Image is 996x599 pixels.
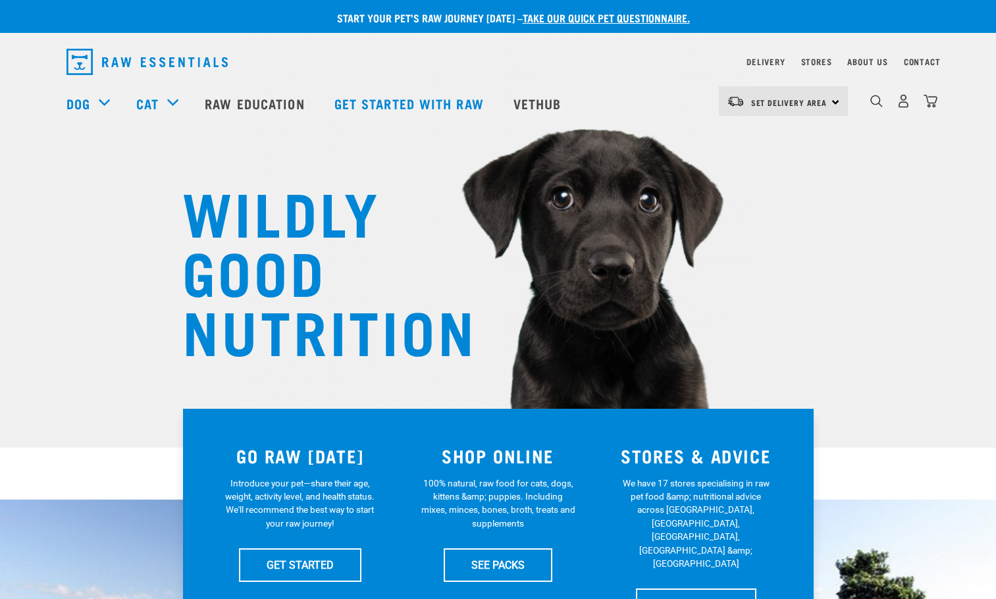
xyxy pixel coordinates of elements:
[747,59,785,64] a: Delivery
[523,14,690,20] a: take our quick pet questionnaire.
[407,446,589,466] h3: SHOP ONLINE
[444,548,552,581] a: SEE PACKS
[223,477,377,531] p: Introduce your pet—share their age, weight, activity level, and health status. We'll recommend th...
[619,477,773,571] p: We have 17 stores specialising in raw pet food &amp; nutritional advice across [GEOGRAPHIC_DATA],...
[847,59,887,64] a: About Us
[751,100,827,105] span: Set Delivery Area
[56,43,941,80] nav: dropdown navigation
[66,49,228,75] img: Raw Essentials Logo
[727,95,745,107] img: van-moving.png
[870,95,883,107] img: home-icon-1@2x.png
[801,59,832,64] a: Stores
[897,94,910,108] img: user.png
[321,77,500,130] a: Get started with Raw
[192,77,321,130] a: Raw Education
[904,59,941,64] a: Contact
[421,477,575,531] p: 100% natural, raw food for cats, dogs, kittens &amp; puppies. Including mixes, minces, bones, bro...
[605,446,787,466] h3: STORES & ADVICE
[182,181,446,359] h1: WILDLY GOOD NUTRITION
[239,548,361,581] a: GET STARTED
[66,93,90,113] a: Dog
[209,446,392,466] h3: GO RAW [DATE]
[136,93,159,113] a: Cat
[500,77,578,130] a: Vethub
[924,94,937,108] img: home-icon@2x.png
